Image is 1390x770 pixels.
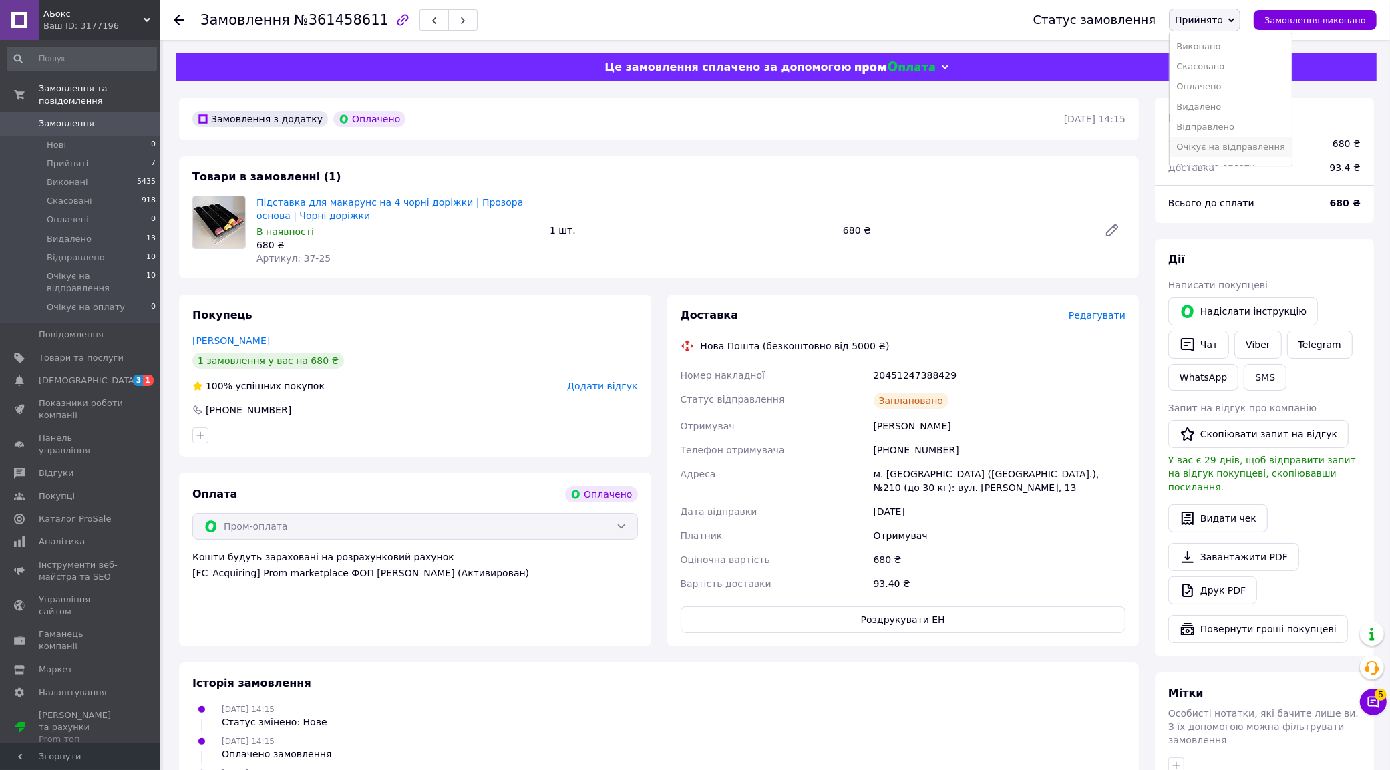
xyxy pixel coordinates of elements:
[192,111,328,127] div: Замовлення з додатку
[206,381,232,391] span: 100%
[47,176,88,188] span: Виконані
[192,488,237,500] span: Оплата
[871,438,1128,462] div: [PHONE_NUMBER]
[1168,112,1210,124] span: Всього
[565,486,637,502] div: Оплачено
[151,301,156,313] span: 0
[47,301,125,313] span: Очікує на оплату
[1333,137,1361,150] div: 680 ₴
[681,554,770,565] span: Оціночна вартість
[1168,403,1317,413] span: Запит на відгук про компанію
[1244,364,1286,391] button: SMS
[39,397,124,421] span: Показники роботи компанії
[681,421,735,431] span: Отримувач
[1099,217,1125,244] a: Редагувати
[151,214,156,226] span: 0
[39,467,73,479] span: Відгуки
[7,47,157,71] input: Пошук
[39,352,124,364] span: Товари та послуги
[1170,57,1292,77] li: Скасовано
[1175,15,1223,25] span: Прийнято
[681,469,716,479] span: Адреса
[47,214,89,226] span: Оплачені
[146,233,156,245] span: 13
[871,500,1128,524] div: [DATE]
[222,715,327,729] div: Статус змінено: Нове
[39,118,94,130] span: Замовлення
[256,238,539,252] div: 680 ₴
[681,370,765,381] span: Номер накладної
[193,196,245,248] img: Підставка для макарунс на 4 чорні доріжки | Прозора основа | Чорні доріжки
[1168,504,1268,532] button: Видати чек
[192,170,341,183] span: Товари в замовленні (1)
[1064,114,1125,124] time: [DATE] 14:15
[146,270,156,295] span: 10
[1170,117,1292,137] li: Відправлено
[681,445,785,455] span: Телефон отримувача
[39,687,107,699] span: Налаштування
[204,403,293,417] div: [PHONE_NUMBER]
[222,747,331,761] div: Оплачено замовлення
[192,379,325,393] div: успішних покупок
[151,139,156,151] span: 0
[43,8,144,20] span: АБокс
[544,221,838,240] div: 1 шт.
[333,111,405,127] div: Оплачено
[1264,15,1366,25] span: Замовлення виконано
[1069,310,1125,321] span: Редагувати
[39,733,124,745] div: Prom топ
[871,548,1128,572] div: 680 ₴
[192,335,270,346] a: [PERSON_NAME]
[222,737,275,746] span: [DATE] 14:15
[1322,153,1369,182] div: 93.4 ₴
[39,559,124,583] span: Інструменти веб-майстра та SEO
[39,490,75,502] span: Покупці
[146,252,156,264] span: 10
[47,158,88,170] span: Прийняті
[43,20,160,32] div: Ваш ID: 3177196
[151,158,156,170] span: 7
[1234,331,1281,359] a: Viber
[192,353,344,369] div: 1 замовлення у вас на 680 ₴
[47,139,66,151] span: Нові
[39,628,124,652] span: Гаманець компанії
[871,524,1128,548] div: Отримувач
[1168,455,1356,492] span: У вас є 29 днів, щоб відправити запит на відгук покупцеві, скопіювавши посилання.
[39,432,124,456] span: Панель управління
[294,12,389,28] span: №361458611
[256,197,523,221] a: Підставка для макарунс на 4 чорні доріжки | Прозора основа | Чорні доріжки
[1168,162,1214,173] span: Доставка
[1168,420,1349,448] button: Скопіювати запит на відгук
[855,61,935,74] img: evopay logo
[1168,576,1257,604] a: Друк PDF
[174,13,184,27] div: Повернутися назад
[697,339,893,353] div: Нова Пошта (безкоштовно від 5000 ₴)
[200,12,290,28] span: Замовлення
[39,513,111,525] span: Каталог ProSale
[133,375,144,386] span: 3
[1254,10,1377,30] button: Замовлення виконано
[39,375,138,387] span: [DEMOGRAPHIC_DATA]
[47,233,92,245] span: Видалено
[1170,157,1292,177] li: Очікує на оплату
[1170,77,1292,97] li: Оплачено
[39,664,73,676] span: Маркет
[1033,13,1156,27] div: Статус замовлення
[871,414,1128,438] div: [PERSON_NAME]
[143,375,154,386] span: 1
[567,381,637,391] span: Додати відгук
[1168,280,1268,291] span: Написати покупцеві
[681,606,1126,633] button: Роздрукувати ЕН
[39,329,104,341] span: Повідомлення
[838,221,1093,240] div: 680 ₴
[1170,137,1292,157] li: Очікує на відправлення
[1168,297,1318,325] button: Надіслати інструкцію
[39,536,85,548] span: Аналітика
[1168,138,1206,149] span: 1 товар
[1360,689,1387,715] button: Чат з покупцем5
[874,393,949,409] div: Заплановано
[137,176,156,188] span: 5435
[39,594,124,618] span: Управління сайтом
[681,506,757,517] span: Дата відправки
[681,309,739,321] span: Доставка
